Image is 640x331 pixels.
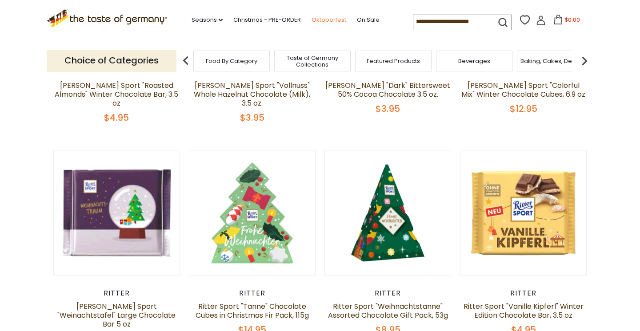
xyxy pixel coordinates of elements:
img: Ritter [54,150,180,276]
span: $3.95 [376,102,400,115]
p: Choice of Categories [47,50,176,71]
div: Ritter [324,289,451,298]
a: On Sale [357,15,380,25]
div: Ritter [189,289,316,298]
a: Ritter Sport "Tanne" Chocolate Cubes in Christmas Fir Pack, 115g [196,301,309,320]
img: Ritter [325,150,451,276]
a: Oktoberfest [312,15,346,25]
a: [PERSON_NAME] Sport "Weinachtstafel" Large Chocolate Bar 5 oz [57,301,176,329]
span: $12.95 [510,102,537,115]
a: [PERSON_NAME] Sport "Colorful Mix" Winter Chocolate Cubes, 6.9 oz [461,80,585,99]
a: Christmas - PRE-ORDER [233,15,301,25]
img: Ritter [189,150,315,276]
a: Seasons [192,15,223,25]
div: Ritter [53,289,180,298]
a: Taste of Germany Collections [277,55,348,68]
img: next arrow [576,52,593,70]
span: $3.95 [240,111,264,124]
span: $4.95 [104,111,129,124]
a: Food By Category [206,58,257,64]
a: [PERSON_NAME] Sport "Vollnuss" Whole Hazelnut Chocolate (Milk), 3.5 oz. [194,80,310,108]
a: Ritter Sport "Vanille Kipferl" Winter Edition Chocolate Bar, 3.5 oz [464,301,584,320]
a: Beverages [458,58,490,64]
a: [PERSON_NAME] "Dark" Bittersweet 50% Cocoa Chocolate 3.5 oz. [325,80,450,99]
a: [PERSON_NAME] Sport "Roasted Almonds" Winter Chocolate Bar, 3.5 oz [55,80,178,108]
span: $0.00 [565,16,580,24]
img: Ritter [460,150,586,276]
img: previous arrow [177,52,195,70]
div: Ritter [460,289,587,298]
button: $0.00 [548,15,585,28]
a: Baking, Cakes, Desserts [520,58,589,64]
a: Featured Products [367,58,420,64]
a: Ritter Sport "Weihnachtstanne" Assorted Chocolate Gift Pack, 53g [328,301,448,320]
